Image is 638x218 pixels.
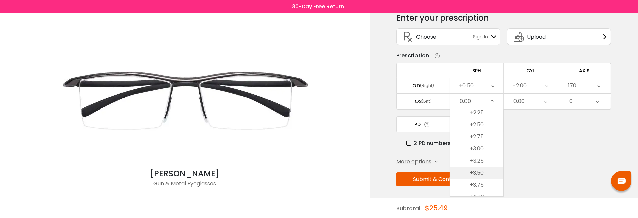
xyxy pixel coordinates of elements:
div: $25.49 [425,198,448,218]
span: Sign In [473,33,491,40]
div: Gun & Metal Eyeglasses [51,180,319,193]
div: 0.00 [513,95,525,108]
li: +2.75 [450,131,503,143]
img: Gun Thomas - Metal Eyeglasses [51,33,319,168]
span: Choose [416,33,436,41]
td: PD [396,116,450,132]
span: More options [396,158,431,166]
li: +4.00 [450,191,503,203]
li: +3.50 [450,167,503,179]
div: 170 [568,79,576,92]
div: 0.00 [460,95,471,108]
div: 0 [569,95,573,108]
div: Prescription [396,52,429,60]
button: Submit & Continue [396,172,479,186]
span: Upload [527,33,546,41]
li: +3.75 [450,179,503,191]
div: (Right) [420,83,434,89]
li: +3.00 [450,143,503,155]
label: 2 PD numbers [406,139,451,147]
td: AXIS [557,63,611,78]
div: OS [415,98,422,104]
div: -2.00 [513,79,527,92]
img: chat [618,178,626,184]
td: CYL [504,63,557,78]
div: (Left) [422,98,432,104]
li: +3.25 [450,155,503,167]
div: [PERSON_NAME] [51,168,319,180]
li: +2.25 [450,106,503,119]
td: SPH [450,63,504,78]
div: OD [412,83,420,89]
li: +2.50 [450,119,503,131]
div: Enter your prescription [396,11,489,25]
div: +0.50 [459,79,474,92]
